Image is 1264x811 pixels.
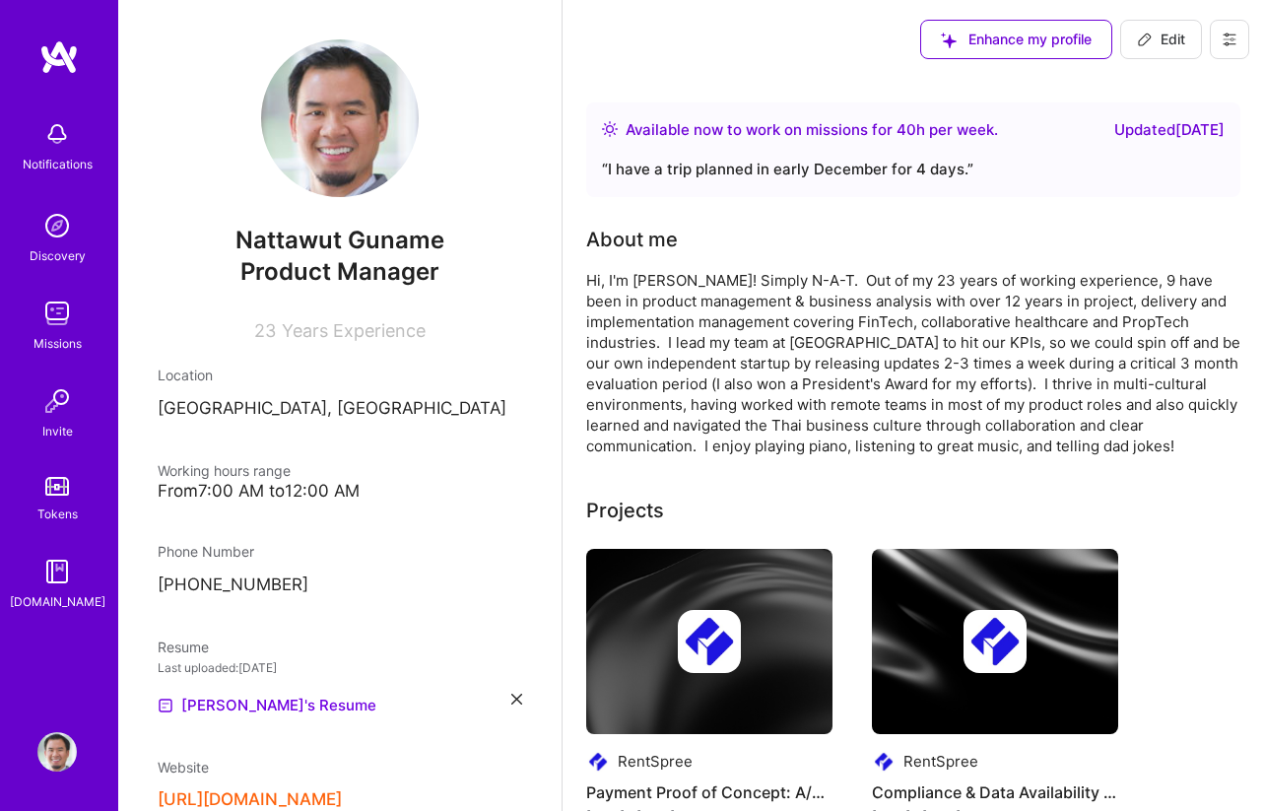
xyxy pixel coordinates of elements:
[586,270,1240,456] div: Hi, I'm [PERSON_NAME]! Simply N-A-T. Out of my 23 years of working experience, 9 have been in pro...
[37,114,77,154] img: bell
[37,504,78,524] div: Tokens
[941,30,1092,49] span: Enhance my profile
[37,206,77,245] img: discovery
[872,750,896,774] img: Company logo
[37,552,77,591] img: guide book
[37,381,77,421] img: Invite
[39,39,79,75] img: logo
[158,481,522,502] div: From 7:00 AM to 12:00 AM
[626,118,998,142] div: Available now to work on missions for h per week .
[586,549,832,734] img: cover
[23,154,93,174] div: Notifications
[618,751,693,772] div: RentSpree
[10,591,105,612] div: [DOMAIN_NAME]
[33,732,82,772] a: User Avatar
[158,657,522,678] div: Last uploaded: [DATE]
[511,694,522,705] i: icon Close
[158,789,342,810] button: [URL][DOMAIN_NAME]
[941,33,957,48] i: icon SuggestedTeams
[158,543,254,560] span: Phone Number
[678,610,741,673] img: Company logo
[45,477,69,496] img: tokens
[158,462,291,479] span: Working hours range
[964,610,1027,673] img: Company logo
[158,639,209,655] span: Resume
[1114,118,1225,142] div: Updated [DATE]
[37,294,77,333] img: teamwork
[254,320,276,341] span: 23
[158,226,522,255] span: Nattawut Guname
[586,779,832,805] h4: Payment Proof of Concept: A/B Test for Application Completion and Submission Rates
[158,694,376,717] a: [PERSON_NAME]'s Resume
[602,158,1225,181] div: “ I have a trip planned in early December for 4 days. ”
[158,574,522,597] p: [PHONE_NUMBER]
[282,320,426,341] span: Years Experience
[586,225,678,254] div: About me
[903,751,978,772] div: RentSpree
[586,496,664,525] div: Projects
[30,245,86,266] div: Discovery
[240,257,439,286] span: Product Manager
[872,779,1118,805] h4: Compliance & Data Availability Changes
[872,549,1118,734] img: cover
[920,20,1112,59] button: Enhance my profile
[158,397,522,421] p: [GEOGRAPHIC_DATA], [GEOGRAPHIC_DATA]
[37,732,77,772] img: User Avatar
[1120,20,1202,59] button: Edit
[1137,30,1185,49] span: Edit
[261,39,419,197] img: User Avatar
[158,365,522,385] div: Location
[586,750,610,774] img: Company logo
[602,121,618,137] img: Availability
[897,120,916,139] span: 40
[33,333,82,354] div: Missions
[158,698,173,713] img: Resume
[158,759,209,776] span: Website
[42,421,73,441] div: Invite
